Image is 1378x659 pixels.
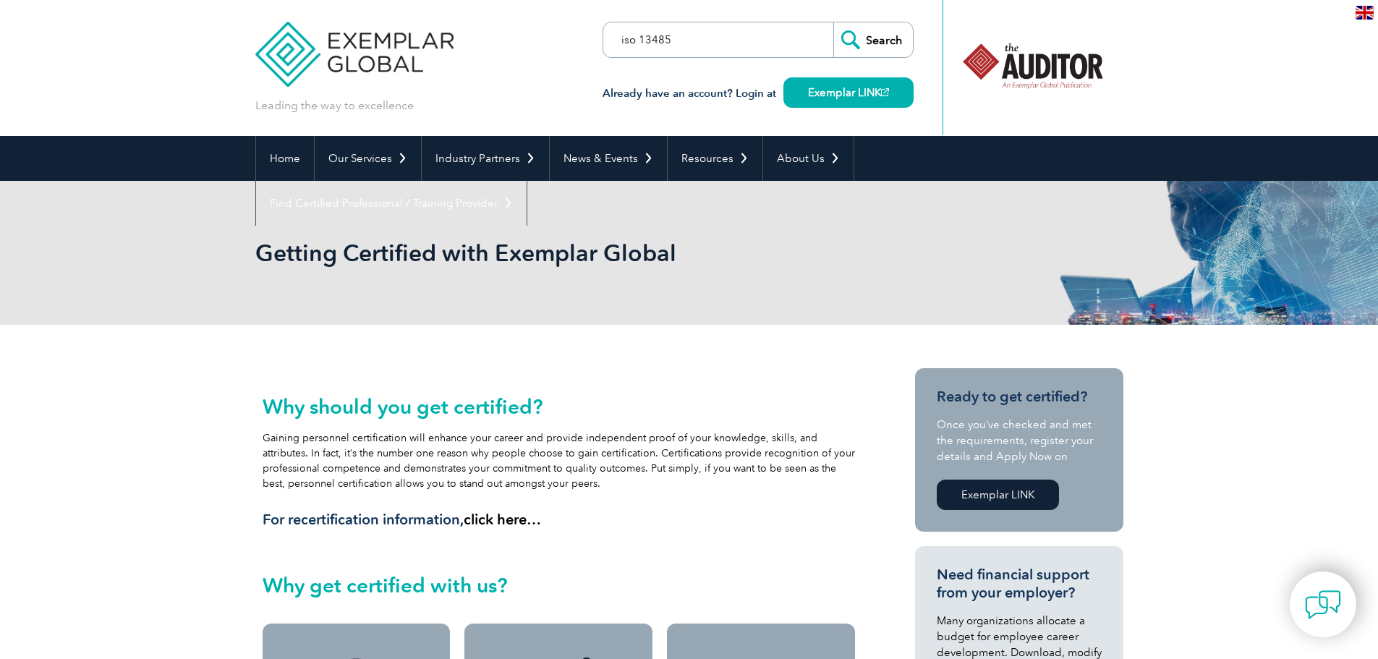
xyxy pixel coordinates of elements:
[263,574,856,597] h2: Why get certified with us?
[937,417,1102,464] p: Once you’ve checked and met the requirements, register your details and Apply Now on
[256,181,527,226] a: Find Certified Professional / Training Provider
[763,136,854,181] a: About Us
[881,88,889,96] img: open_square.png
[937,566,1102,602] h3: Need financial support from your employer?
[263,511,856,529] h3: For recertification information,
[315,136,421,181] a: Our Services
[256,136,314,181] a: Home
[263,395,856,418] h2: Why should you get certified?
[550,136,667,181] a: News & Events
[464,511,541,528] a: click here…
[1356,6,1374,20] img: en
[603,85,914,103] h3: Already have an account? Login at
[833,22,913,57] input: Search
[255,239,811,267] h1: Getting Certified with Exemplar Global
[937,480,1059,510] a: Exemplar LINK
[1305,587,1341,623] img: contact-chat.png
[937,388,1102,406] h3: Ready to get certified?
[255,98,414,114] p: Leading the way to excellence
[668,136,762,181] a: Resources
[422,136,549,181] a: Industry Partners
[783,77,914,108] a: Exemplar LINK
[263,395,856,529] div: Gaining personnel certification will enhance your career and provide independent proof of your kn...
